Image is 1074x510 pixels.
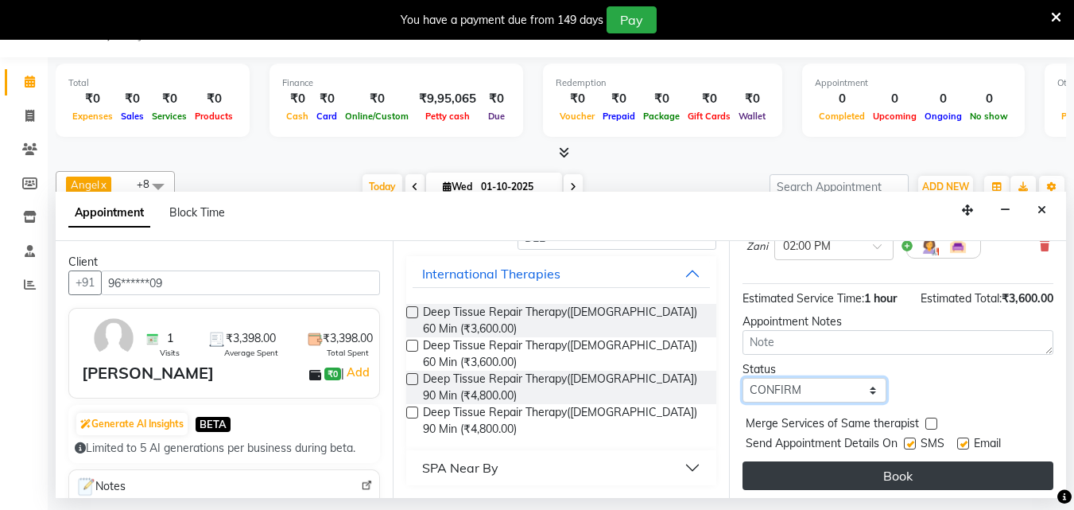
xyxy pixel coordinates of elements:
span: BETA [196,417,231,432]
span: Zani [746,239,768,255]
img: Hairdresser.png [920,236,939,255]
div: SPA Near By [422,458,498,477]
div: Appointment Notes [742,313,1053,330]
div: International Therapies [422,264,560,283]
span: Products [191,111,237,122]
img: Interior.png [948,236,967,255]
span: Email [974,435,1001,455]
span: Estimated Service Time: [742,291,864,306]
div: Redemption [556,76,770,90]
span: Services [148,111,191,122]
span: Card [312,111,341,122]
span: Total Spent [327,347,369,359]
span: Petty cash [421,111,474,122]
button: +91 [68,271,102,295]
span: Wallet [735,111,770,122]
span: Wed [439,181,476,193]
div: 0 [869,90,921,108]
span: Ongoing [921,111,966,122]
span: Notes [76,477,126,497]
button: Close [1030,198,1053,223]
button: Generate AI Insights [76,413,188,435]
span: ₹3,398.00 [226,330,276,347]
span: 1 [167,330,173,347]
span: Estimated Total: [921,291,1002,306]
div: ₹0 [556,90,599,108]
div: Appointment [815,76,1012,90]
div: You have a payment due from 149 days [401,12,603,29]
div: [PERSON_NAME] [82,361,214,385]
div: ₹0 [117,90,148,108]
span: Voucher [556,111,599,122]
div: ₹0 [735,90,770,108]
span: +8 [137,177,161,190]
span: Expenses [68,111,117,122]
div: Finance [282,76,510,90]
div: ₹9,95,065 [413,90,483,108]
input: Search Appointment [770,174,909,199]
span: ADD NEW [922,181,969,193]
img: avatar [91,315,137,361]
div: ₹0 [191,90,237,108]
div: 0 [966,90,1012,108]
span: Send Appointment Details On [746,435,898,455]
span: Appointment [68,199,150,228]
span: Due [484,111,509,122]
span: Sales [117,111,148,122]
div: Total [68,76,237,90]
div: ₹0 [341,90,413,108]
span: No show [966,111,1012,122]
span: ₹0 [324,368,341,380]
span: Block Time [169,205,225,220]
span: Average Spent [224,347,278,359]
button: International Therapies [413,259,711,288]
span: Visits [160,347,180,359]
span: Merge Services of Same therapist [746,415,919,435]
div: ₹0 [312,90,341,108]
input: 2025-10-01 [476,175,556,199]
div: ₹0 [684,90,735,108]
div: ₹0 [148,90,191,108]
span: Cash [282,111,312,122]
div: ₹0 [68,90,117,108]
input: Search by Name/Mobile/Email/Code [101,271,380,295]
span: Deep Tissue Repair Therapy([DEMOGRAPHIC_DATA]) 60 Min (₹3,600.00) [423,337,704,371]
a: x [99,178,107,191]
div: ₹0 [282,90,312,108]
span: SMS [921,435,944,455]
span: Package [639,111,684,122]
span: Completed [815,111,869,122]
button: Book [742,461,1053,490]
span: Deep Tissue Repair Therapy([DEMOGRAPHIC_DATA]) 60 Min (₹3,600.00) [423,304,704,337]
span: Angel [71,178,99,191]
span: | [341,363,372,382]
span: ₹3,600.00 [1002,291,1053,306]
button: Pay [607,6,657,33]
div: Status [742,361,886,378]
div: ₹0 [483,90,510,108]
span: ₹3,398.00 [323,330,373,347]
span: Deep Tissue Repair Therapy([DEMOGRAPHIC_DATA]) 90 Min (₹4,800.00) [423,371,704,404]
span: Prepaid [599,111,639,122]
span: Today [363,174,402,199]
span: Deep Tissue Repair Therapy([DEMOGRAPHIC_DATA]) 90 Min (₹4,800.00) [423,404,704,438]
span: Online/Custom [341,111,413,122]
div: ₹0 [639,90,684,108]
div: Client [68,254,380,271]
span: Upcoming [869,111,921,122]
span: 1 hour [864,291,897,306]
button: ADD NEW [918,176,973,198]
div: ₹0 [599,90,639,108]
div: Limited to 5 AI generations per business during beta. [75,440,374,457]
span: Gift Cards [684,111,735,122]
a: Add [344,363,372,382]
div: 0 [815,90,869,108]
button: SPA Near By [413,454,711,482]
div: 0 [921,90,966,108]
